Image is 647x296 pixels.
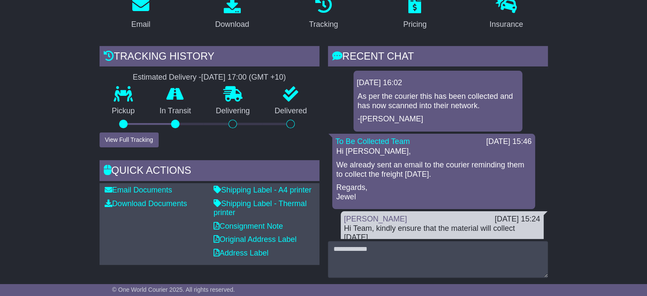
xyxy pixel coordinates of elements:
[495,215,540,224] div: [DATE] 15:24
[147,106,203,116] p: In Transit
[358,92,518,110] p: As per the courier this has been collected and has now scanned into their network.
[486,137,532,147] div: [DATE] 15:46
[403,19,427,30] div: Pricing
[214,222,283,230] a: Consignment Note
[357,78,519,88] div: [DATE] 16:02
[100,160,319,183] div: Quick Actions
[100,46,319,69] div: Tracking history
[344,224,540,242] div: Hi Team, kindly ensure that the material will collect [DATE].
[105,199,187,208] a: Download Documents
[131,19,150,30] div: Email
[358,115,518,124] p: -[PERSON_NAME]
[336,137,410,146] a: To Be Collected Team
[100,73,319,82] div: Estimated Delivery -
[328,46,548,69] div: RECENT CHAT
[214,235,296,244] a: Original Address Label
[490,19,523,30] div: Insurance
[203,106,262,116] p: Delivering
[201,73,286,82] div: [DATE] 17:00 (GMT +10)
[214,199,307,217] a: Shipping Label - Thermal printer
[214,186,311,194] a: Shipping Label - A4 printer
[215,19,249,30] div: Download
[214,249,268,257] a: Address Label
[309,19,338,30] div: Tracking
[336,161,531,179] p: We already sent an email to the courier reminding them to collect the freight [DATE].
[262,106,319,116] p: Delivered
[105,186,172,194] a: Email Documents
[344,215,407,223] a: [PERSON_NAME]
[336,183,531,201] p: Regards, Jewel
[112,286,235,293] span: © One World Courier 2025. All rights reserved.
[100,106,147,116] p: Pickup
[100,132,159,147] button: View Full Tracking
[336,147,531,156] p: Hi [PERSON_NAME],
